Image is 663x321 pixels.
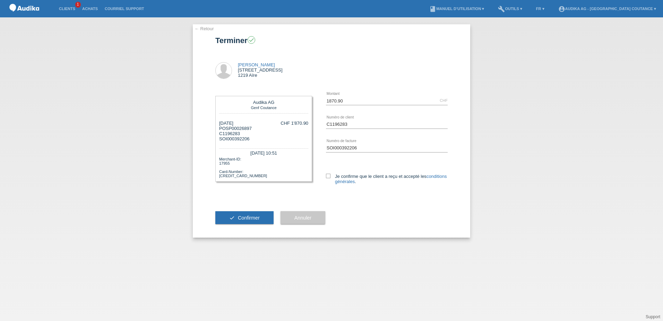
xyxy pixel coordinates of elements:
div: Audika AG [221,100,307,105]
a: FR ▾ [533,7,548,11]
div: CHF 1'870.90 [281,121,308,126]
i: build [498,6,505,13]
a: Clients [55,7,79,11]
div: Merchant-ID: 17955 Card-Number: [CREDIT_CARD_NUMBER] [219,156,308,178]
a: Courriel Support [101,7,147,11]
i: check [248,37,255,43]
div: CHF [440,98,448,102]
i: book [429,6,436,13]
a: Support [646,314,660,319]
div: [DATE] POSP00026897 [219,121,252,141]
span: C1196283 [219,131,240,136]
a: POS — MF Group [7,14,42,19]
label: Je confirme que le client a reçu et accepté les . [326,174,448,184]
i: account_circle [558,6,565,13]
a: account_circleAudika AG - [GEOGRAPHIC_DATA] Coutance ▾ [555,7,660,11]
button: check Confirmer [215,211,274,224]
a: Achats [79,7,101,11]
button: Annuler [281,211,325,224]
a: [PERSON_NAME] [238,62,275,67]
span: SOI000392206 [219,136,249,141]
a: ← Retour [195,26,214,31]
a: conditions générales [335,174,447,184]
div: Genf Coutance [221,105,307,110]
span: 1 [75,2,81,8]
div: [STREET_ADDRESS] 1219 Aïre [238,62,283,78]
a: bookManuel d’utilisation ▾ [426,7,488,11]
h1: Terminer [215,36,448,45]
span: Annuler [294,215,311,221]
span: Confirmer [238,215,260,221]
div: [DATE] 10:51 [219,148,308,156]
a: buildOutils ▾ [494,7,525,11]
i: check [229,215,235,221]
